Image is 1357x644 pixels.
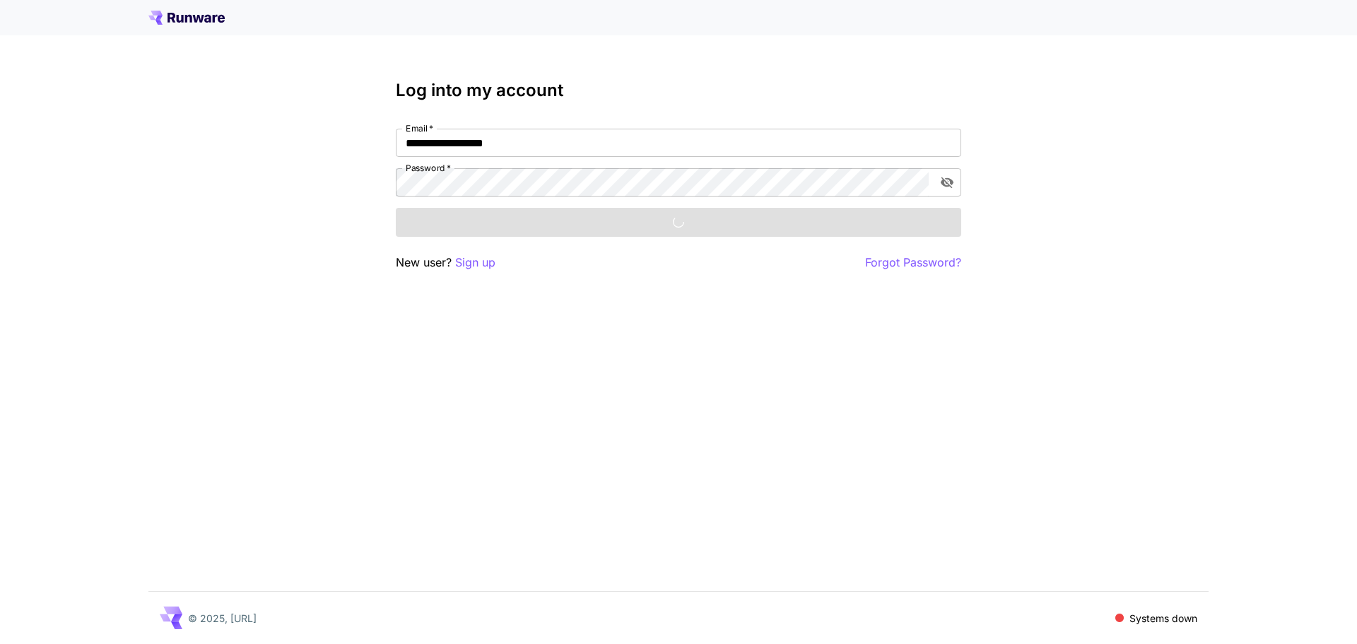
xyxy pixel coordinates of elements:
h3: Log into my account [396,81,961,100]
button: toggle password visibility [934,170,960,195]
p: Systems down [1129,611,1197,626]
label: Password [406,162,451,174]
label: Email [406,122,433,134]
button: Sign up [455,254,495,271]
p: © 2025, [URL] [188,611,257,626]
button: Forgot Password? [865,254,961,271]
p: New user? [396,254,495,271]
